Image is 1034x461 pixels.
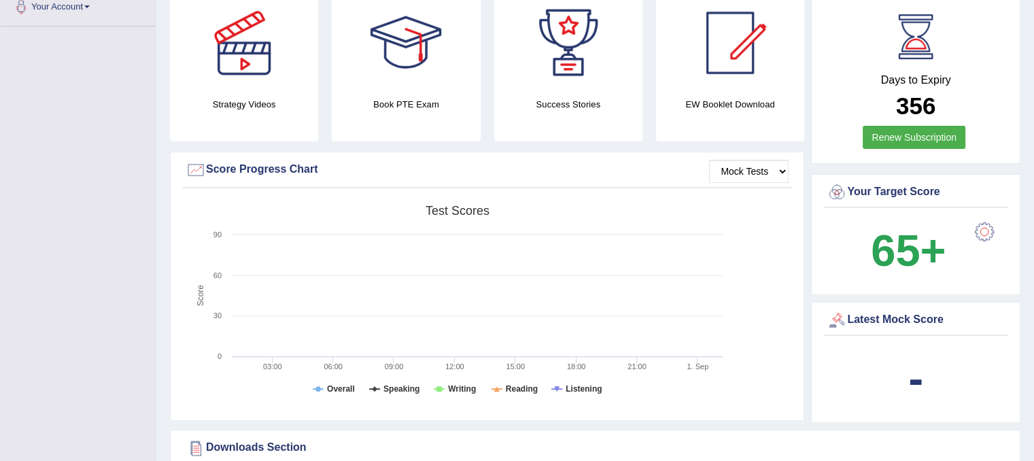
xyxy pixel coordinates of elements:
text: 0 [218,352,222,360]
h4: EW Booklet Download [656,97,804,112]
div: Latest Mock Score [827,310,1005,330]
tspan: Writing [448,384,476,394]
tspan: Listening [566,384,602,394]
text: 90 [213,230,222,239]
text: 30 [213,311,222,320]
h4: Days to Expiry [827,74,1005,86]
b: - [908,354,923,403]
tspan: Overall [327,384,355,394]
a: Renew Subscription [863,126,965,149]
text: 06:00 [324,362,343,371]
h4: Book PTE Exam [332,97,480,112]
tspan: Reading [506,384,538,394]
text: 03:00 [263,362,282,371]
text: 12:00 [445,362,464,371]
b: 356 [896,92,935,119]
text: 18:00 [567,362,586,371]
div: Downloads Section [186,438,1005,458]
text: 15:00 [506,362,525,371]
div: Your Target Score [827,182,1005,203]
text: 21:00 [627,362,647,371]
h4: Strategy Videos [170,97,318,112]
tspan: 1. Sep [687,362,708,371]
tspan: Score [196,285,205,307]
text: 60 [213,271,222,279]
b: 65+ [871,226,946,275]
h4: Success Stories [494,97,642,112]
text: 09:00 [385,362,404,371]
tspan: Speaking [383,384,419,394]
div: Score Progress Chart [186,160,789,180]
tspan: Test scores [426,204,489,218]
